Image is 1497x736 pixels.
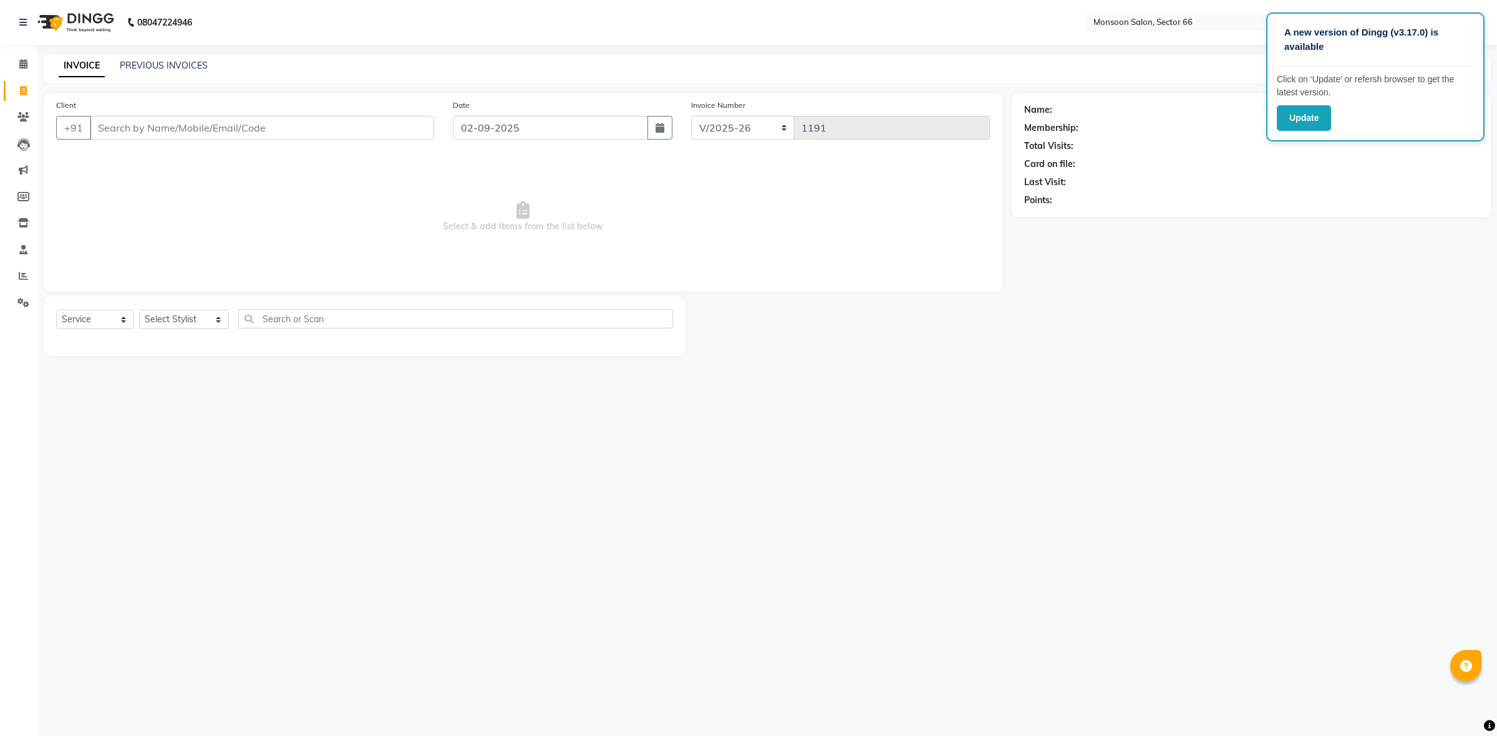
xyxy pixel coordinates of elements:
[1277,105,1331,131] button: Update
[1024,158,1075,171] div: Card on file:
[238,309,673,328] input: Search or Scan
[1445,686,1485,724] iframe: chat widget
[56,155,990,279] span: Select & add items from the list below
[56,100,76,111] label: Client
[1284,26,1466,54] p: A new version of Dingg (v3.17.0) is available
[1024,122,1078,135] div: Membership:
[137,5,192,40] b: 08047224946
[1024,103,1052,117] div: Name:
[59,55,105,77] a: INVOICE
[453,100,470,111] label: Date
[90,116,434,140] input: Search by Name/Mobile/Email/Code
[1277,73,1474,99] p: Click on ‘Update’ or refersh browser to get the latest version.
[32,5,117,40] img: logo
[1024,194,1052,207] div: Points:
[1024,176,1066,189] div: Last Visit:
[1024,140,1073,153] div: Total Visits:
[56,116,91,140] button: +91
[691,100,745,111] label: Invoice Number
[120,60,208,71] a: PREVIOUS INVOICES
